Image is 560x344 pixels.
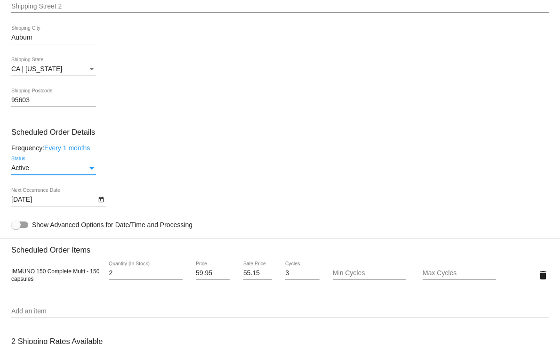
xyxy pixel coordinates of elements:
input: Min Cycles [333,270,406,277]
span: Active [11,164,29,172]
mat-icon: delete [537,270,549,281]
input: Shipping City [11,34,96,41]
span: IMMUNO 150 Complete Multi - 150 capsules [11,268,99,282]
h3: Scheduled Order Details [11,128,549,137]
input: Shipping Postcode [11,97,96,104]
h3: Scheduled Order Items [11,238,549,254]
input: Shipping Street 2 [11,3,549,10]
input: Add an item [11,308,549,315]
button: Open calendar [96,194,106,204]
a: Every 1 months [44,144,90,152]
input: Price [196,270,230,277]
input: Max Cycles [423,270,496,277]
div: Frequency: [11,144,549,152]
input: Cycles [285,270,319,277]
span: CA | [US_STATE] [11,65,62,73]
input: Next Occurrence Date [11,196,96,204]
mat-select: Shipping State [11,66,96,73]
input: Sale Price [243,270,272,277]
span: Show Advanced Options for Date/Time and Processing [32,220,192,229]
input: Quantity (In Stock) [109,270,182,277]
mat-select: Status [11,164,96,172]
